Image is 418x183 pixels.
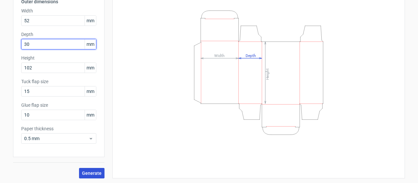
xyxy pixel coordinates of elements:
[79,168,104,178] button: Generate
[265,68,270,80] tspan: Height
[21,102,96,108] label: Glue flap size
[21,78,96,85] label: Tuck flap size
[21,8,96,14] label: Width
[85,39,96,49] span: mm
[85,63,96,73] span: mm
[21,31,96,38] label: Depth
[214,53,225,58] tspan: Width
[21,55,96,61] label: Height
[85,86,96,96] span: mm
[82,171,102,175] span: Generate
[246,53,256,58] tspan: Depth
[21,125,96,132] label: Paper thickness
[85,110,96,120] span: mm
[85,16,96,26] span: mm
[24,135,88,142] span: 0.5 mm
